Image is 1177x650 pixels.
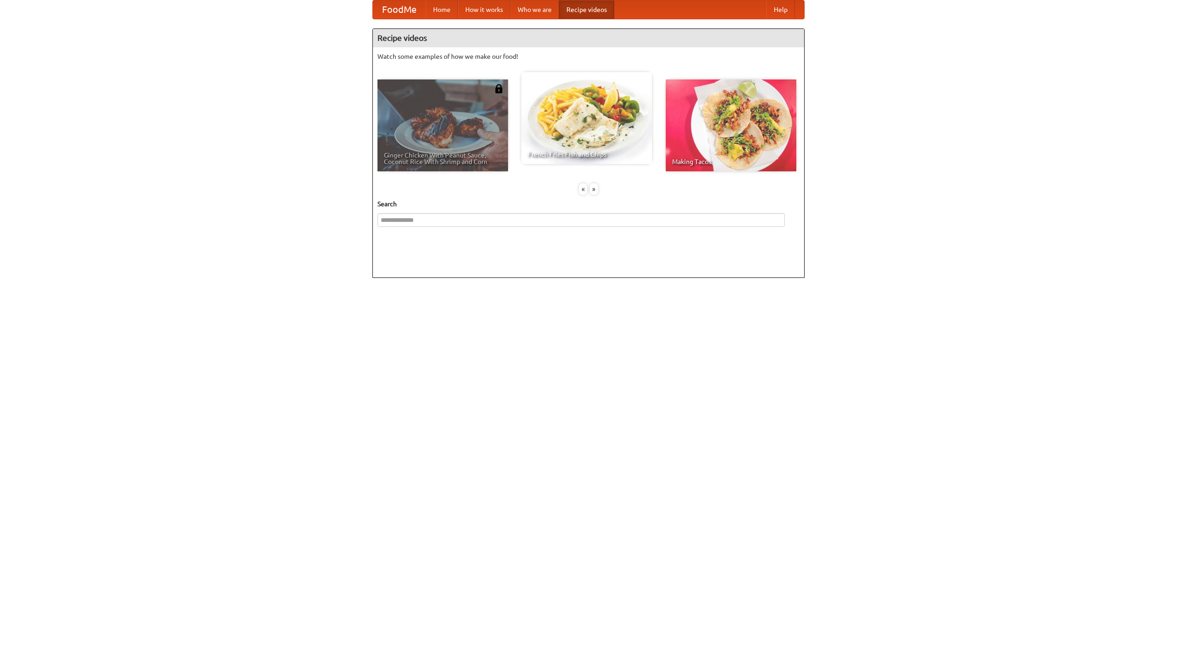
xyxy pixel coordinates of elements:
a: Who we are [510,0,559,19]
a: How it works [458,0,510,19]
span: French Fries Fish and Chips [528,151,646,158]
a: Making Tacos [666,79,796,171]
a: FoodMe [373,0,426,19]
div: » [590,183,598,195]
a: Home [426,0,458,19]
h5: Search [377,199,800,209]
div: « [579,183,587,195]
a: Help [766,0,795,19]
img: 483408.png [494,84,503,93]
h4: Recipe videos [373,29,804,47]
a: Recipe videos [559,0,614,19]
span: Making Tacos [672,158,790,165]
p: Watch some examples of how we make our food! [377,52,800,61]
a: French Fries Fish and Chips [521,72,652,164]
